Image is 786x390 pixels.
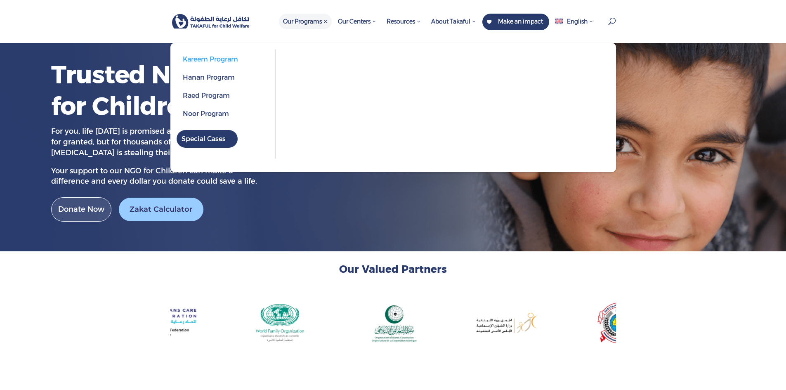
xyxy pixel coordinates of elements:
[431,18,476,25] span: About Takaful
[340,303,446,343] div: 6 / 15
[334,14,380,43] a: Our Centers
[551,14,597,43] a: English
[283,18,328,25] span: Our Programs
[482,14,549,30] a: Make an impact
[51,197,111,222] a: Donate Now
[183,55,238,63] span: Kareem Program
[279,14,332,43] a: Our Programs
[387,18,421,25] span: Resources
[227,303,333,343] div: 5 / 15
[51,59,216,125] h1: Trusted NGO for Children
[51,166,233,186] span: Your support to our NGO for Children can make a difference and e
[567,18,588,25] span: English
[566,302,673,343] div: 8 / 15
[338,18,376,25] span: Our Centers
[382,14,425,43] a: Resources
[177,49,275,67] a: Kareem Program
[119,198,203,221] a: Zakat Calculator
[182,135,226,143] span: Special Cases
[475,303,537,343] img: Group 427320579 (2)
[51,166,257,187] p: very dollar you donate could save a life.
[183,73,235,81] span: Hanan Program
[170,262,616,280] h2: Our Valued Partners
[427,14,480,43] a: About Takaful
[362,303,424,343] img: organisation of islamic cooperation
[249,303,311,343] img: world family organization
[51,126,257,165] p: For you, life [DATE] is promised and maybe even taken for granted, but for thousands of children,...
[183,92,230,99] span: Raed Program
[597,302,641,343] img: المجلس الاسلامي العالمي
[177,122,275,148] a: Special Cases
[172,14,250,29] img: Takaful
[177,67,275,85] a: Hanan Program
[177,85,275,104] a: Raed Program
[498,18,543,25] span: Make an impact
[453,303,559,343] div: 7 / 15
[177,104,275,122] a: Noor Program
[183,110,229,118] span: Noor Program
